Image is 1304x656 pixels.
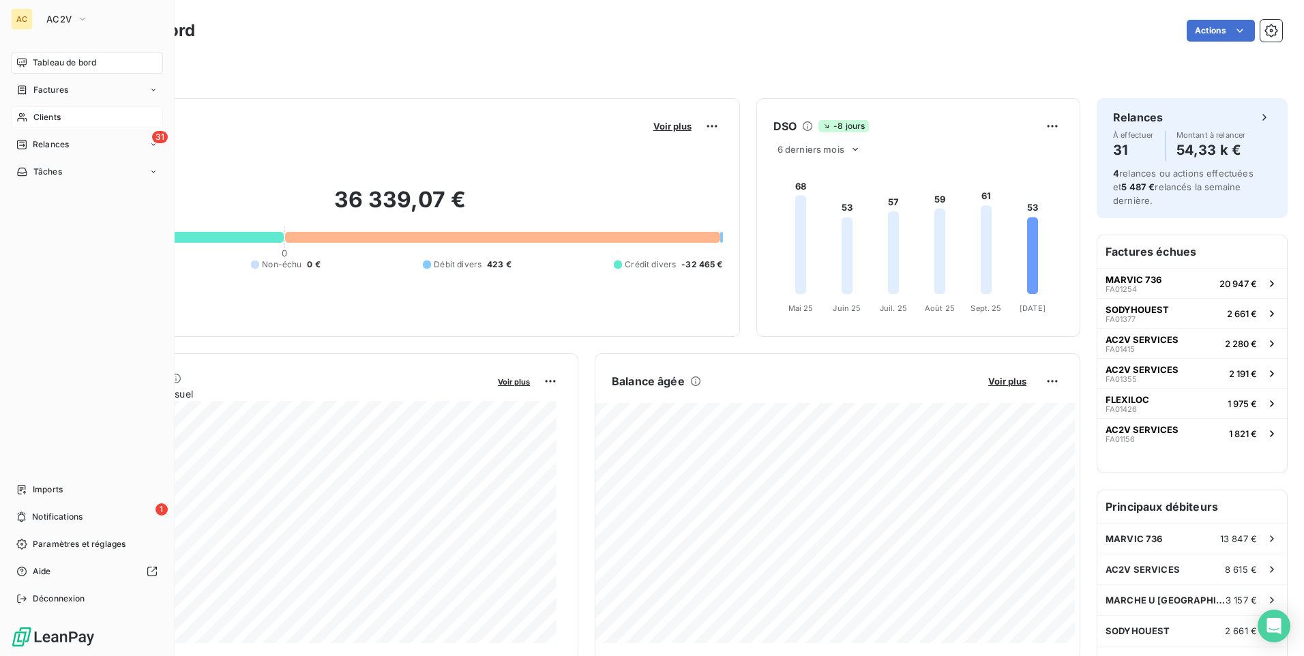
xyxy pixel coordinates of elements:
span: FA01415 [1106,345,1135,353]
span: Débit divers [434,258,481,271]
span: Non-échu [262,258,301,271]
tspan: Mai 25 [788,303,813,313]
span: 5 487 € [1121,181,1155,192]
span: FA01377 [1106,315,1136,323]
tspan: Sept. 25 [970,303,1001,313]
span: 3 157 € [1226,595,1257,606]
span: AC2V SERVICES [1106,364,1179,375]
span: Clients [33,111,61,123]
span: À effectuer [1113,131,1154,139]
span: MARVIC 736 [1106,274,1161,285]
h6: DSO [773,118,797,134]
span: Tâches [33,166,62,178]
span: Aide [33,565,51,578]
button: Actions [1187,20,1255,42]
span: AC2V SERVICES [1106,424,1179,435]
span: AC2V SERVICES [1106,564,1180,575]
tspan: Juil. 25 [880,303,907,313]
tspan: Juin 25 [833,303,861,313]
button: SODYHOUESTFA013772 661 € [1097,298,1287,328]
tspan: Août 25 [925,303,955,313]
span: FLEXILOC [1106,394,1149,405]
span: MARVIC 736 [1106,533,1163,544]
span: 8 615 € [1225,564,1257,575]
span: 4 [1113,168,1119,179]
span: AC2V [46,14,72,25]
span: 0 € [307,258,320,271]
span: -32 465 € [681,258,722,271]
img: Logo LeanPay [11,626,95,648]
span: Déconnexion [33,593,85,605]
span: 1 [155,503,168,516]
h4: 54,33 k € [1176,139,1246,161]
a: Aide [11,561,163,582]
button: Voir plus [494,375,534,387]
h2: 36 339,07 € [77,186,723,227]
span: Factures [33,84,68,96]
button: AC2V SERVICESFA011561 821 € [1097,418,1287,448]
h6: Balance âgée [612,373,685,389]
span: Imports [33,483,63,496]
span: 6 derniers mois [777,144,844,155]
h6: Relances [1113,109,1163,125]
tspan: [DATE] [1020,303,1046,313]
span: Chiffre d'affaires mensuel [77,387,488,401]
span: 1 975 € [1228,398,1257,409]
h6: Principaux débiteurs [1097,490,1287,523]
span: 31 [152,131,168,143]
span: 2 661 € [1225,625,1257,636]
span: SODYHOUEST [1106,304,1169,315]
span: AC2V SERVICES [1106,334,1179,345]
button: AC2V SERVICESFA013552 191 € [1097,358,1287,388]
button: Voir plus [984,375,1031,387]
span: 2 280 € [1225,338,1257,349]
span: FA01156 [1106,435,1135,443]
h4: 31 [1113,139,1154,161]
button: FLEXILOCFA014261 975 € [1097,388,1287,418]
button: AC2V SERVICESFA014152 280 € [1097,328,1287,358]
button: MARVIC 736FA0125420 947 € [1097,268,1287,298]
span: Voir plus [653,121,692,132]
span: Voir plus [988,376,1026,387]
span: 13 847 € [1220,533,1257,544]
span: Paramètres et réglages [33,538,125,550]
span: Tableau de bord [33,57,96,69]
span: FA01355 [1106,375,1137,383]
span: 2 661 € [1227,308,1257,319]
div: Open Intercom Messenger [1258,610,1290,642]
span: 2 191 € [1229,368,1257,379]
span: relances ou actions effectuées et relancés la semaine dernière. [1113,168,1254,206]
span: 0 [282,248,287,258]
div: AC [11,8,33,30]
h6: Factures échues [1097,235,1287,268]
button: Voir plus [649,120,696,132]
span: Voir plus [498,377,530,387]
span: Notifications [32,511,83,523]
span: Montant à relancer [1176,131,1246,139]
span: 1 821 € [1229,428,1257,439]
span: 20 947 € [1219,278,1257,289]
span: FA01426 [1106,405,1137,413]
span: SODYHOUEST [1106,625,1170,636]
span: FA01254 [1106,285,1137,293]
span: MARCHE U [GEOGRAPHIC_DATA] [1106,595,1226,606]
span: -8 jours [818,120,869,132]
span: 423 € [487,258,512,271]
span: Relances [33,138,69,151]
span: Crédit divers [625,258,676,271]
